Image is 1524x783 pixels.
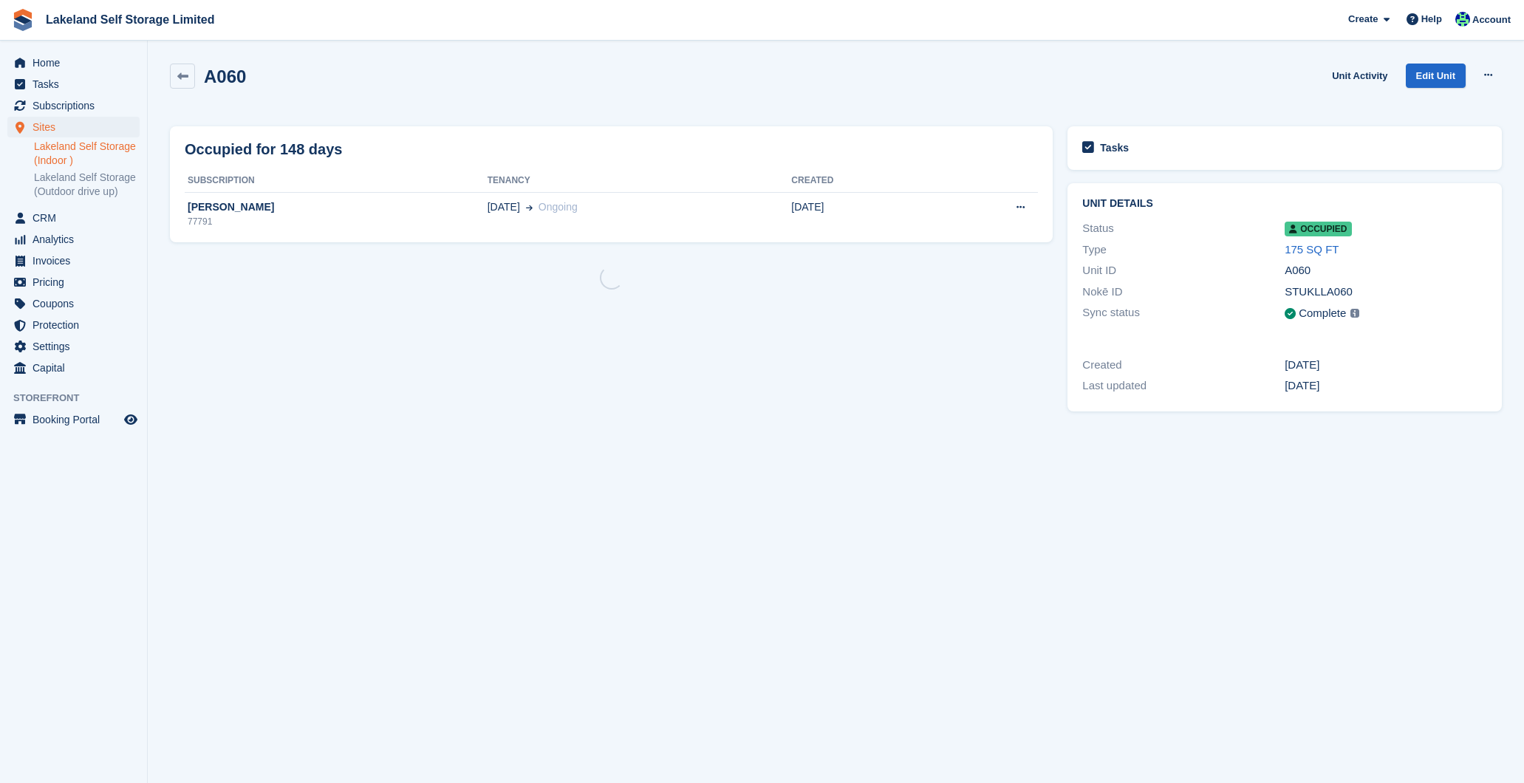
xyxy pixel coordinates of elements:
a: menu [7,74,140,95]
span: Analytics [33,229,121,250]
a: Preview store [122,411,140,428]
span: Home [33,52,121,73]
img: icon-info-grey-7440780725fd019a000dd9b08b2336e03edf1995a4989e88bcd33f0948082b44.svg [1350,309,1359,318]
th: Subscription [185,169,488,193]
span: CRM [33,208,121,228]
h2: Tasks [1100,141,1129,154]
img: stora-icon-8386f47178a22dfd0bd8f6a31ec36ba5ce8667c1dd55bd0f319d3a0aa187defe.svg [12,9,34,31]
span: [DATE] [488,199,520,215]
a: menu [7,250,140,271]
div: Complete [1299,305,1346,322]
a: menu [7,315,140,335]
div: A060 [1285,262,1487,279]
a: menu [7,117,140,137]
td: [DATE] [791,192,934,236]
a: menu [7,409,140,430]
a: menu [7,272,140,293]
th: Tenancy [488,169,792,193]
div: [PERSON_NAME] [185,199,488,215]
a: menu [7,293,140,314]
span: Storefront [13,391,147,406]
th: Created [791,169,934,193]
span: Account [1472,13,1511,27]
a: Lakeland Self Storage (Indoor ) [34,140,140,168]
span: Coupons [33,293,121,314]
h2: Occupied for 148 days [185,138,342,160]
a: menu [7,229,140,250]
div: Last updated [1082,377,1285,394]
h2: Unit details [1082,198,1487,210]
span: Protection [33,315,121,335]
span: Tasks [33,74,121,95]
span: Subscriptions [33,95,121,116]
div: Created [1082,357,1285,374]
a: Edit Unit [1406,64,1466,88]
a: Lakeland Self Storage (Outdoor drive up) [34,171,140,199]
span: Capital [33,358,121,378]
div: Unit ID [1082,262,1285,279]
a: Lakeland Self Storage Limited [40,7,221,32]
span: Booking Portal [33,409,121,430]
div: Nokē ID [1082,284,1285,301]
span: Pricing [33,272,121,293]
span: Occupied [1285,222,1351,236]
div: STUKLLA060 [1285,284,1487,301]
span: Settings [33,336,121,357]
a: 175 SQ FT [1285,243,1339,256]
a: menu [7,358,140,378]
div: Status [1082,220,1285,237]
a: menu [7,336,140,357]
div: Type [1082,242,1285,259]
h2: A060 [204,66,246,86]
div: Sync status [1082,304,1285,323]
div: [DATE] [1285,357,1487,374]
span: Help [1421,12,1442,27]
div: [DATE] [1285,377,1487,394]
span: Ongoing [539,201,578,213]
div: 77791 [185,215,488,228]
a: menu [7,208,140,228]
a: menu [7,95,140,116]
img: Steve Aynsley [1455,12,1470,27]
span: Create [1348,12,1378,27]
span: Invoices [33,250,121,271]
span: Sites [33,117,121,137]
a: Unit Activity [1326,64,1393,88]
a: menu [7,52,140,73]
